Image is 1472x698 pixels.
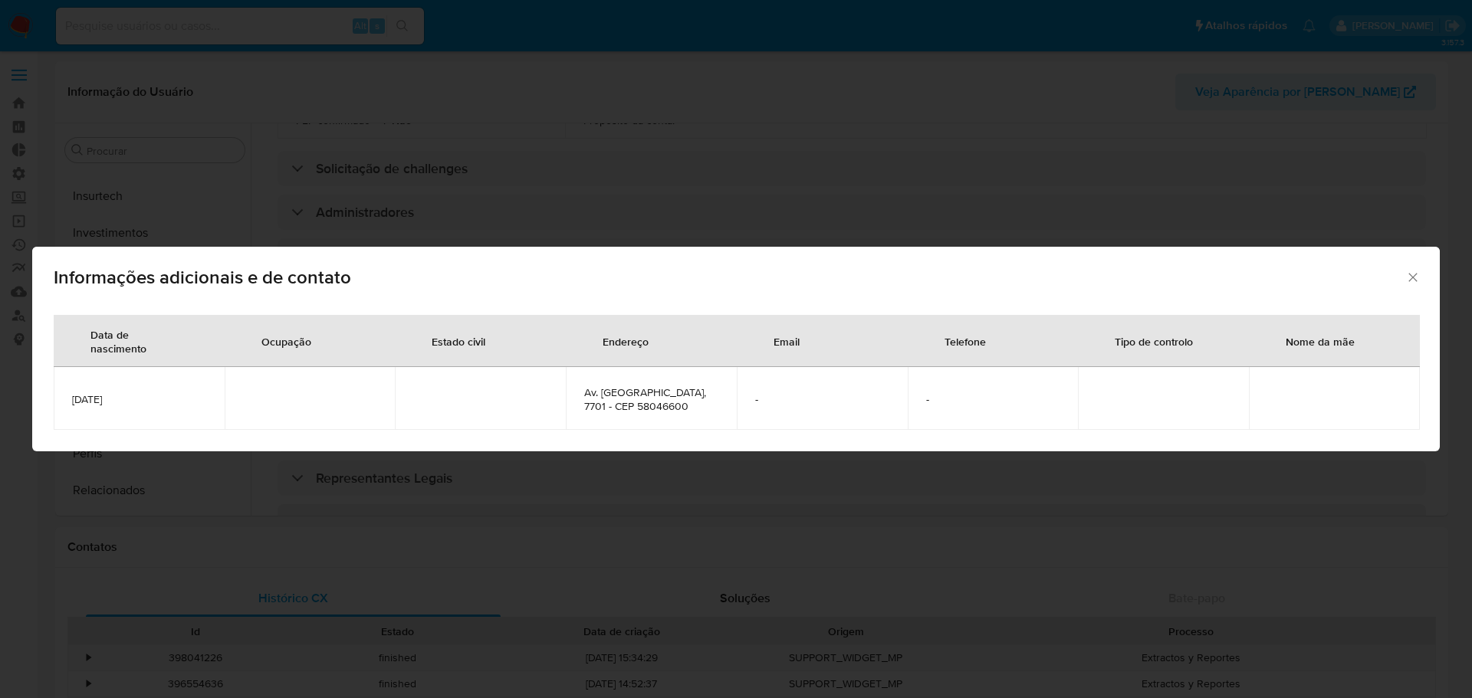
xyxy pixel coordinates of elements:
[54,268,1405,287] span: Informações adicionais e de contato
[1267,323,1373,359] div: Nome da mãe
[1096,323,1211,359] div: Tipo de controlo
[413,323,504,359] div: Estado civil
[584,323,667,359] div: Endereço
[1405,270,1419,283] button: Fechar
[584,385,718,413] span: Av. [GEOGRAPHIC_DATA], 7701 - CEP 58046600
[755,323,818,359] div: Email
[926,323,1004,359] div: Telefone
[72,392,206,406] span: [DATE]
[926,392,1060,406] span: -
[755,392,889,406] span: -
[243,323,330,359] div: Ocupação
[72,316,206,366] div: Data de nascimento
